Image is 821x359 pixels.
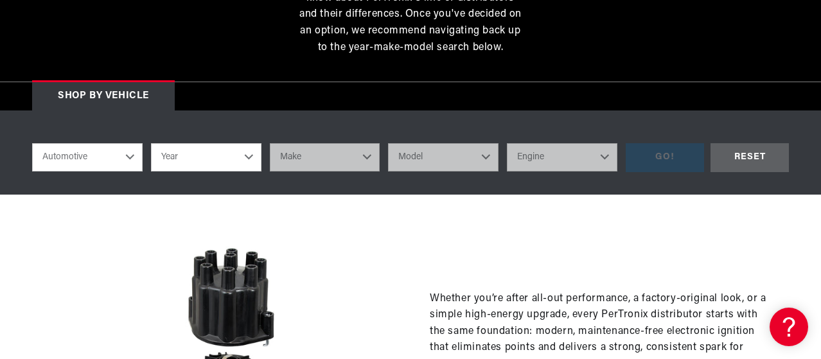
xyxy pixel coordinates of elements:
[388,143,499,171] select: Model
[507,143,617,171] select: Engine
[711,143,789,172] div: RESET
[270,143,380,171] select: Make
[151,143,261,171] select: Year
[32,143,143,171] select: Ride Type
[32,82,175,110] div: Shop by vehicle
